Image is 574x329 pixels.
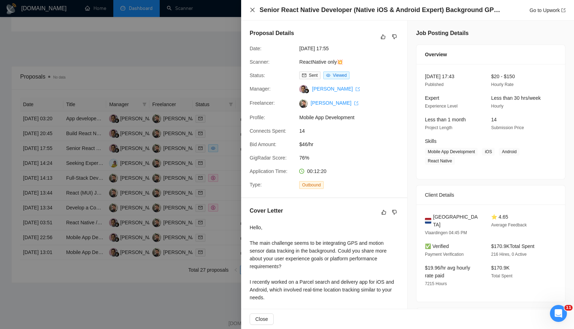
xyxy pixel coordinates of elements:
span: Sent [309,73,318,78]
span: 76% [299,154,405,162]
span: 7215 Hours [425,281,447,286]
iframe: Intercom live chat [550,305,567,322]
span: Mobile App Development [299,114,405,121]
span: 14 [299,127,405,135]
span: 00:12:20 [307,168,326,174]
div: Job Description [425,308,557,327]
span: $170.9K Total Spent [491,243,534,249]
span: Connects Spent: [250,128,286,134]
span: Profile: [250,115,265,120]
span: $46/hr [299,140,405,148]
span: [GEOGRAPHIC_DATA] [433,213,480,229]
span: Project Length [425,125,452,130]
span: Hourly [491,104,504,109]
span: Skills [425,138,437,144]
span: [DATE] 17:43 [425,74,454,79]
span: Overview [425,51,447,58]
span: Android [499,148,519,156]
h5: Cover Letter [250,207,283,215]
a: ReactNative only💥 [299,59,343,65]
button: like [380,208,388,217]
span: iOS [482,148,495,156]
span: like [381,209,386,215]
h5: Job Posting Details [416,29,468,37]
span: Less than 1 month [425,117,466,122]
span: Published [425,82,444,87]
span: React Native [425,157,455,165]
span: $19.96/hr avg hourly rate paid [425,265,470,278]
span: Total Spent [491,273,512,278]
span: Type: [250,182,262,187]
span: Vlaardingen 04:45 PM [425,230,467,235]
h4: Senior React Native Developer (Native iOS & Android Expert) Background GPS Tracking Mendix app [260,6,504,15]
span: Viewed [333,73,347,78]
button: Close [250,313,274,325]
span: Close [255,315,268,323]
span: dislike [392,209,397,215]
span: dislike [392,34,397,40]
span: close [250,7,255,13]
span: mail [302,73,306,77]
span: clock-circle [299,169,304,174]
span: $170.9K [491,265,510,271]
button: dislike [390,208,399,217]
span: Experience Level [425,104,458,109]
span: Outbound [299,181,324,189]
span: 216 Hires, 0 Active [491,252,527,257]
a: [PERSON_NAME] export [311,100,358,106]
h5: Proposal Details [250,29,294,37]
div: Client Details [425,185,557,204]
span: ✅ Verified [425,243,449,249]
span: Scanner: [250,59,269,65]
img: 🇳🇱 [425,217,431,225]
span: Freelancer: [250,100,275,106]
a: Go to Upworkexport [529,7,566,13]
span: 11 [564,305,573,311]
span: export [354,101,358,105]
span: Application Time: [250,168,288,174]
span: Hourly Rate [491,82,513,87]
img: gigradar-bm.png [304,88,309,93]
span: $20 - $150 [491,74,515,79]
span: Manager: [250,86,271,92]
span: Expert [425,95,439,101]
span: export [561,8,566,12]
span: Payment Verification [425,252,464,257]
span: like [381,34,386,40]
span: Status: [250,73,265,78]
span: Bid Amount: [250,142,277,147]
span: ⭐ 4.65 [491,214,508,220]
span: Mobile App Development [425,148,478,156]
span: export [356,87,360,91]
span: eye [326,73,330,77]
span: 14 [491,117,497,122]
button: dislike [390,33,399,41]
span: Date: [250,46,261,51]
span: Average Feedback [491,223,527,227]
button: Close [250,7,255,13]
img: c1fWfHs_EZAPbjT5cJ07eC_DjhmSoVhmgKOPHHRoIbSj-ov78Pkk5LfSIOE47bBcnM [299,99,308,108]
span: Less than 30 hrs/week [491,95,541,101]
a: [PERSON_NAME] export [312,86,360,92]
span: Submission Price [491,125,524,130]
span: GigRadar Score: [250,155,286,161]
button: like [379,33,387,41]
span: [DATE] 17:55 [299,45,405,52]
